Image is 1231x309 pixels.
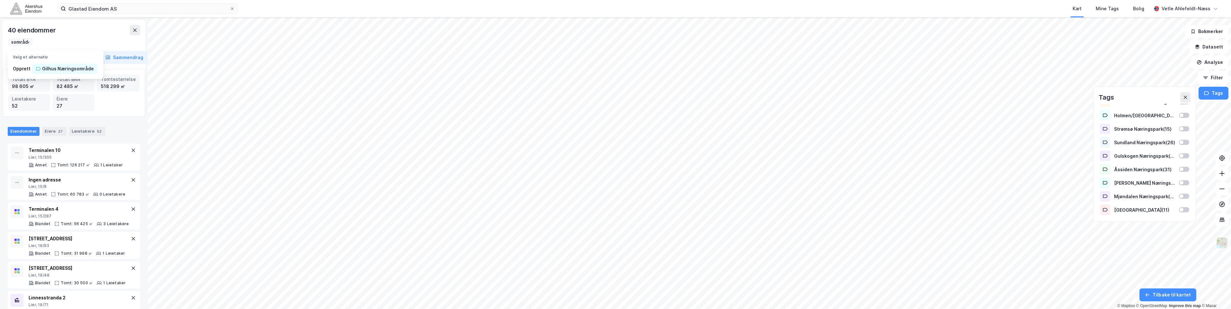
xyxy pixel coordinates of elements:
div: Annet [35,163,47,168]
div: Blandet [35,280,50,286]
div: Eiere [42,127,66,136]
div: 1 Leietaker [102,251,125,256]
div: 1 Leietaker [100,163,123,168]
div: Lier, 19/48 [29,273,126,278]
div: Eiere [57,95,91,102]
div: Tomt: 126 217 ㎡ [57,163,90,168]
div: Mine Tags [1096,5,1119,13]
div: Simen sier… [5,44,123,100]
div: Totalt BYA [12,76,46,83]
div: 52 [12,102,46,110]
button: Emoji-velger [20,210,25,216]
div: Vetle Ahlefeldt-Næss [1162,5,1210,13]
div: Tomt: 60 783 ㎡ [57,192,89,197]
div: [STREET_ADDRESS] [29,264,126,272]
button: Send en melding… [110,208,120,218]
div: Linnesstranda 2 [29,294,128,302]
div: [STREET_ADDRESS] [29,235,125,243]
div: Terminalen 4 [29,205,129,213]
div: Velg et alternativ [8,51,91,60]
div: Lier, 19/71 [29,302,128,307]
a: Improve this map [1169,304,1201,308]
div: Eiendommer [8,127,40,136]
div: 27 [57,102,91,110]
div: Tomt: 56 425 ㎡ [61,221,93,226]
img: Z [1216,237,1228,249]
div: Kart [1073,5,1082,13]
button: Gif-velger [31,210,36,216]
button: Sammendrag [100,51,149,64]
div: Annet [35,192,47,197]
button: Analyse [1191,56,1228,69]
input: Tag [12,39,29,45]
div: Lier, 15/305 [29,155,123,160]
h1: Simen [31,3,47,8]
div: 518 299 ㎡ [101,83,136,90]
div: Gilhus Næringsområde [42,65,94,73]
div: Totalt BRA [57,76,91,83]
button: Tilbake til kartet [1139,288,1196,301]
button: Datasett [1189,40,1228,53]
div: Om det er du lurer på så er det bare å ta kontakt her. [DEMOGRAPHIC_DATA] fornøyelse! [10,63,100,82]
div: Lier, 15/287 [29,214,129,219]
div: Ingen adresse [29,176,125,184]
button: Start recording [41,210,46,216]
div: Lier, 15/8 [29,184,125,189]
div: Kontrollprogram for chat [1199,278,1231,309]
button: Filter [1198,71,1228,84]
img: akershus-eiendom-logo.9091f326c980b4bce74ccdd9f866810c.svg [10,3,42,14]
a: Mapbox [1117,304,1135,308]
div: Hei og velkommen til Newsec Maps, Vetle [10,48,100,60]
div: 3 Leietakere [103,221,129,226]
input: Søk på adresse, matrikkel, gårdeiere, leietakere eller personer [66,4,230,13]
div: Gulskogen Næringspark ( 37 ) [1114,153,1175,159]
div: Strømsø Næringspark ( 15 ) [1114,126,1175,132]
div: Simen • 2 t siden [10,87,44,91]
div: [PERSON_NAME] Næringspark ( 27 ) [1114,180,1175,186]
button: Bokmerker [1185,25,1228,38]
div: 0 Leietakere [100,192,125,197]
div: Tomtestørrelse [101,76,136,83]
div: 40 eiendommer [8,25,57,35]
p: Aktiv for over 1 u siden [31,8,80,14]
div: Leietakere [69,127,105,136]
div: Holmen/[GEOGRAPHIC_DATA]/Åskollen Næringspark ( 42 ) [1114,113,1175,118]
div: 1 Leietaker [103,280,126,286]
div: Lier, 19/93 [29,243,125,248]
div: [GEOGRAPHIC_DATA] ( 11 ) [1114,207,1175,213]
a: OpenStreetMap [1136,304,1167,308]
div: 27 [57,128,64,135]
div: Lukk [113,3,124,14]
div: Tomt: 31 998 ㎡ [61,251,92,256]
textarea: Melding... [5,197,123,208]
button: Last opp vedlegg [10,210,15,216]
div: Sundland Næringspark ( 26 ) [1114,140,1175,145]
iframe: Chat Widget [1199,278,1231,309]
div: Terminalen 10 [29,146,123,154]
div: 98 605 ㎡ [12,83,46,90]
div: Hei og velkommen til Newsec Maps, VetleOm det er du lurer på så er det bare å ta kontakt her. [DE... [5,44,105,86]
div: 52 [96,128,103,135]
button: Hjem [101,3,113,15]
div: Bolig [1133,5,1144,13]
div: Blandet [35,251,50,256]
div: Tags [1099,92,1114,102]
div: Blandet [35,221,50,226]
div: Åssiden Næringspark ( 31 ) [1114,167,1175,172]
div: Leietakere [12,95,46,102]
button: Tags [1199,87,1228,100]
div: 82 485 ㎡ [57,83,91,90]
div: Tomt: 30 500 ㎡ [61,280,93,286]
div: Opprett [8,62,103,75]
div: Mjøndalen Næringspark ( 21 ) [1114,194,1175,199]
